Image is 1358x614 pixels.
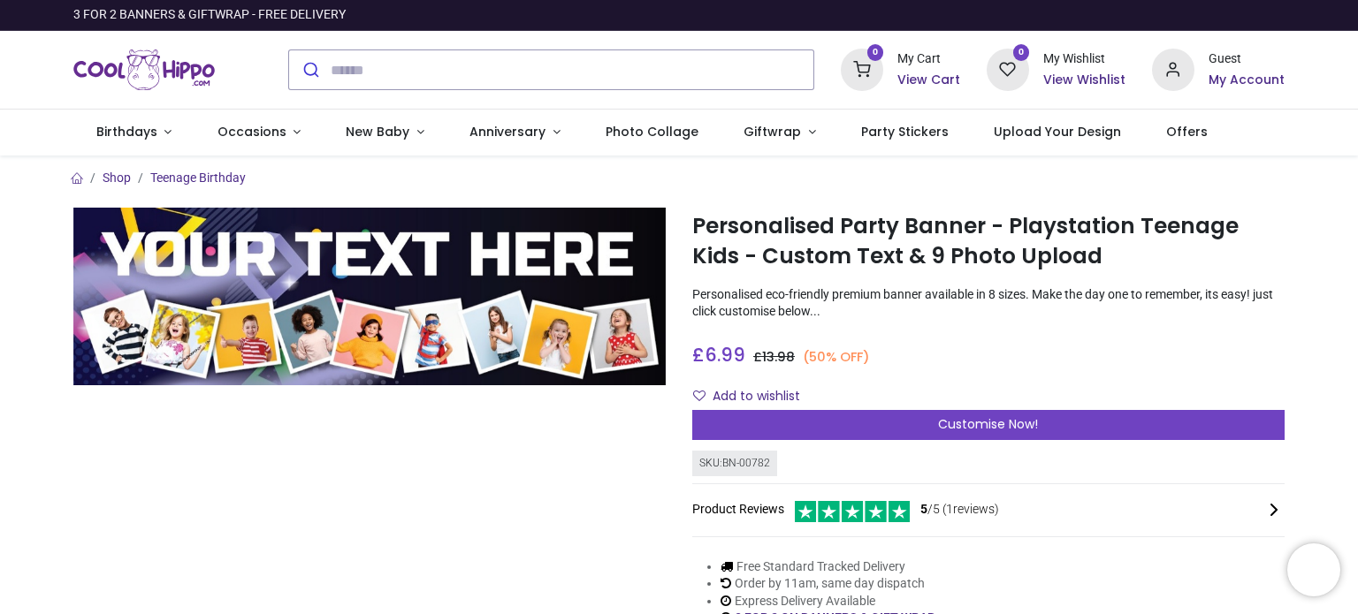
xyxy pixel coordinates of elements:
span: New Baby [346,123,409,140]
img: Cool Hippo [73,45,215,95]
span: Customise Now! [938,415,1038,433]
p: Personalised eco-friendly premium banner available in 8 sizes. Make the day one to remember, its ... [692,286,1285,321]
span: 5 [920,502,927,516]
li: Free Standard Tracked Delivery [721,558,968,576]
span: 13.98 [762,348,795,366]
span: £ [753,348,795,366]
span: £ [692,342,745,368]
a: My Account [1209,72,1285,89]
button: Add to wishlistAdd to wishlist [692,382,815,412]
span: Photo Collage [606,123,698,140]
iframe: Customer reviews powered by Trustpilot [913,6,1285,24]
small: (50% OFF) [803,348,870,367]
span: Anniversary [469,123,545,140]
h1: Personalised Party Banner - Playstation Teenage Kids - Custom Text & 9 Photo Upload [692,211,1285,272]
a: 0 [841,62,883,76]
a: Birthdays [73,110,195,155]
a: Shop [103,171,131,185]
span: Party Stickers [861,123,949,140]
span: Occasions [217,123,286,140]
button: Submit [289,50,331,89]
div: Guest [1209,50,1285,68]
i: Add to wishlist [693,390,706,402]
div: Product Reviews [692,498,1285,522]
div: 3 FOR 2 BANNERS & GIFTWRAP - FREE DELIVERY [73,6,346,24]
a: Giftwrap [721,110,838,155]
span: Upload Your Design [994,123,1121,140]
li: Express Delivery Available [721,593,968,610]
span: Giftwrap [744,123,801,140]
span: Offers [1166,123,1208,140]
div: SKU: BN-00782 [692,451,777,476]
sup: 0 [1013,44,1030,61]
img: Personalised Party Banner - Playstation Teenage Kids - Custom Text & 9 Photo Upload [73,208,666,385]
div: My Cart [897,50,960,68]
a: Occasions [195,110,324,155]
a: Logo of Cool Hippo [73,45,215,95]
a: 0 [987,62,1029,76]
iframe: Brevo live chat [1287,543,1340,596]
a: Anniversary [446,110,583,155]
span: /5 ( 1 reviews) [920,501,999,519]
span: Birthdays [96,123,157,140]
a: New Baby [324,110,447,155]
li: Order by 11am, same day dispatch [721,575,968,593]
sup: 0 [867,44,884,61]
span: 6.99 [705,342,745,368]
a: View Cart [897,72,960,89]
a: Teenage Birthday [150,171,246,185]
div: My Wishlist [1043,50,1125,68]
a: View Wishlist [1043,72,1125,89]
